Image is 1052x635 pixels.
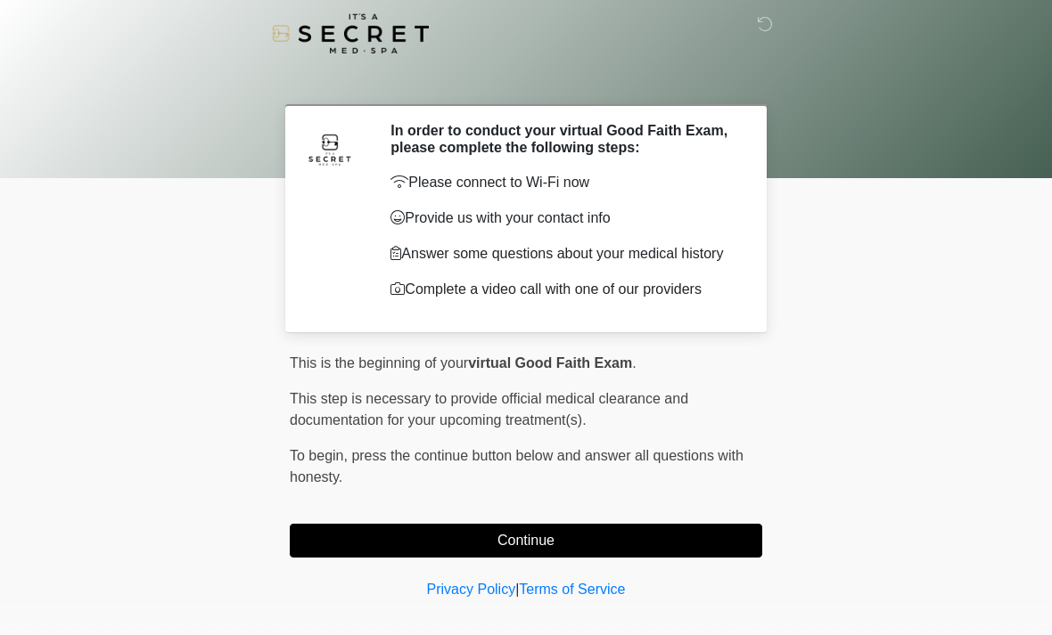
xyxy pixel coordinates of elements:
a: Privacy Policy [427,582,516,597]
p: Provide us with your contact info [390,208,736,229]
h2: In order to conduct your virtual Good Faith Exam, please complete the following steps: [390,122,736,156]
button: Continue [290,524,762,558]
p: Complete a video call with one of our providers [390,279,736,300]
span: This is the beginning of your [290,355,468,370]
p: Please connect to Wi-Fi now [390,172,736,193]
img: It's A Secret Med Spa Logo [272,13,429,53]
p: Answer some questions about your medical history [390,243,736,265]
strong: virtual Good Faith Exam [468,355,632,370]
span: press the continue button below and answer all questions with honesty. [290,448,744,484]
span: This step is necessary to provide official medical clearance and documentation for your upcoming ... [290,391,688,427]
span: . [632,355,636,370]
h1: ‎ ‎ [276,64,776,97]
a: | [515,582,519,597]
a: Terms of Service [519,582,625,597]
span: To begin, [290,448,351,463]
img: Agent Avatar [303,122,357,175]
